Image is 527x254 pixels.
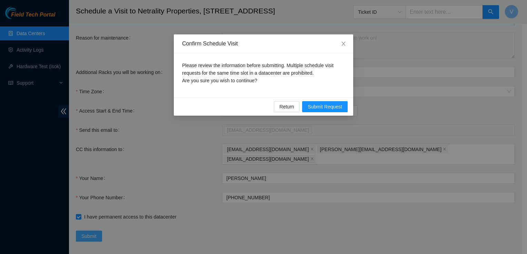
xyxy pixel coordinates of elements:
button: Return [274,101,299,112]
span: Return [279,103,294,110]
button: Submit Request [302,101,348,112]
div: Confirm Schedule Visit [182,40,345,47]
span: close [341,41,346,46]
p: Please review the information before submitting. Multiple schedule visit requests for the same ti... [182,62,345,84]
span: Submit Request [308,103,342,110]
button: Close [334,34,353,54]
